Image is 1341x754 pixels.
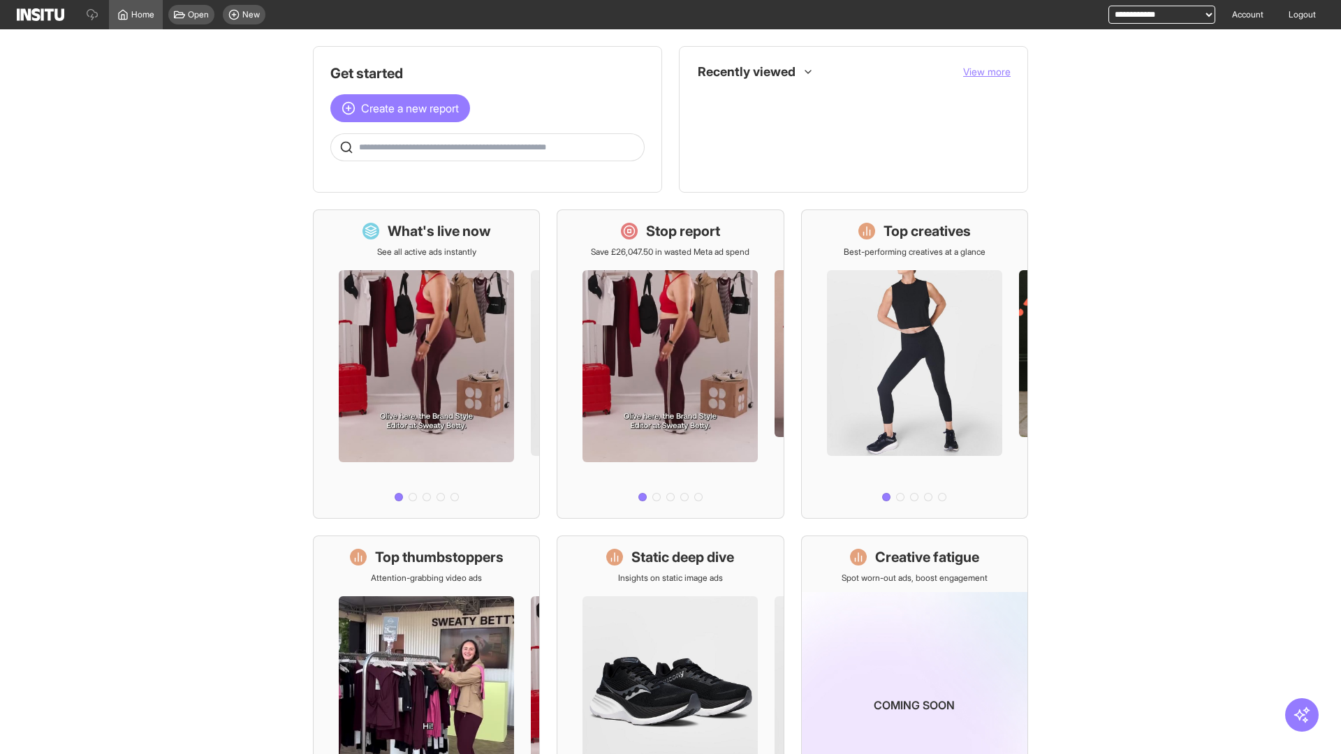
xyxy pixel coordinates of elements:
[330,64,645,83] h1: Get started
[377,246,476,258] p: See all active ads instantly
[330,94,470,122] button: Create a new report
[884,221,971,241] h1: Top creatives
[591,246,749,258] p: Save £26,047.50 in wasted Meta ad spend
[131,9,154,20] span: Home
[963,66,1011,77] span: View more
[17,8,64,21] img: Logo
[188,9,209,20] span: Open
[646,221,720,241] h1: Stop report
[375,547,504,567] h1: Top thumbstoppers
[557,209,784,519] a: Stop reportSave £26,047.50 in wasted Meta ad spend
[801,209,1028,519] a: Top creativesBest-performing creatives at a glance
[631,547,734,567] h1: Static deep dive
[963,65,1011,79] button: View more
[361,100,459,117] span: Create a new report
[371,572,482,584] p: Attention-grabbing video ads
[242,9,260,20] span: New
[313,209,540,519] a: What's live nowSee all active ads instantly
[844,246,985,258] p: Best-performing creatives at a glance
[388,221,491,241] h1: What's live now
[618,572,723,584] p: Insights on static image ads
